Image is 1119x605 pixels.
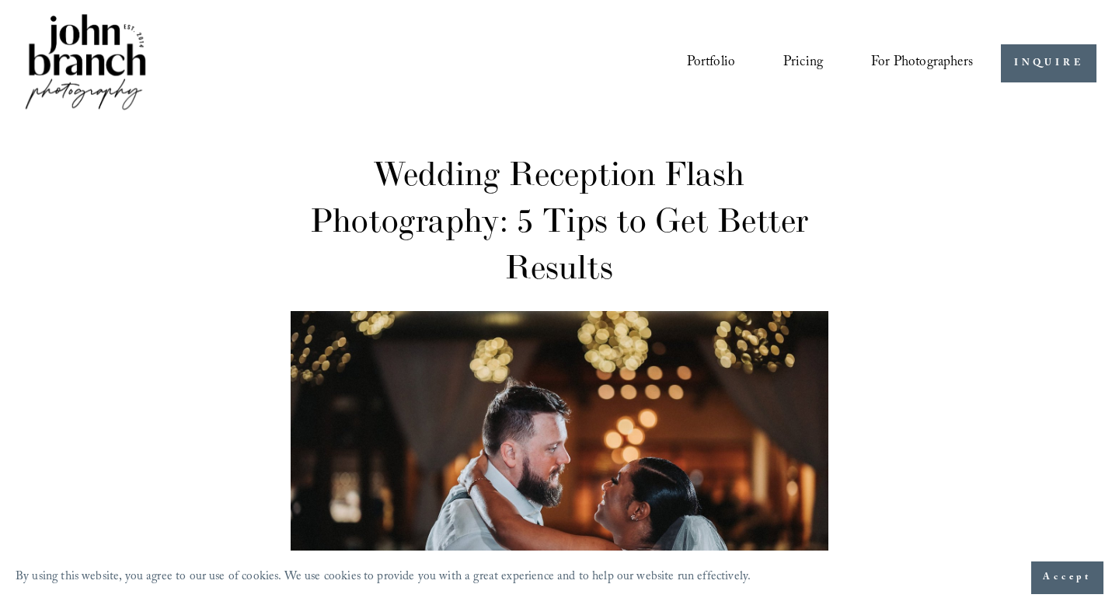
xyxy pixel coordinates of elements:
p: By using this website, you agree to our use of cookies. We use cookies to provide you with a grea... [16,566,751,590]
a: Portfolio [687,49,736,79]
a: Pricing [783,49,823,79]
a: INQUIRE [1001,44,1096,82]
h1: Wedding Reception Flash Photography: 5 Tips to Get Better Results [291,150,828,291]
button: Accept [1031,561,1103,594]
span: For Photographers [871,51,973,77]
a: folder dropdown [871,49,973,79]
img: John Branch IV Photography [23,11,148,116]
span: Accept [1043,570,1092,586]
